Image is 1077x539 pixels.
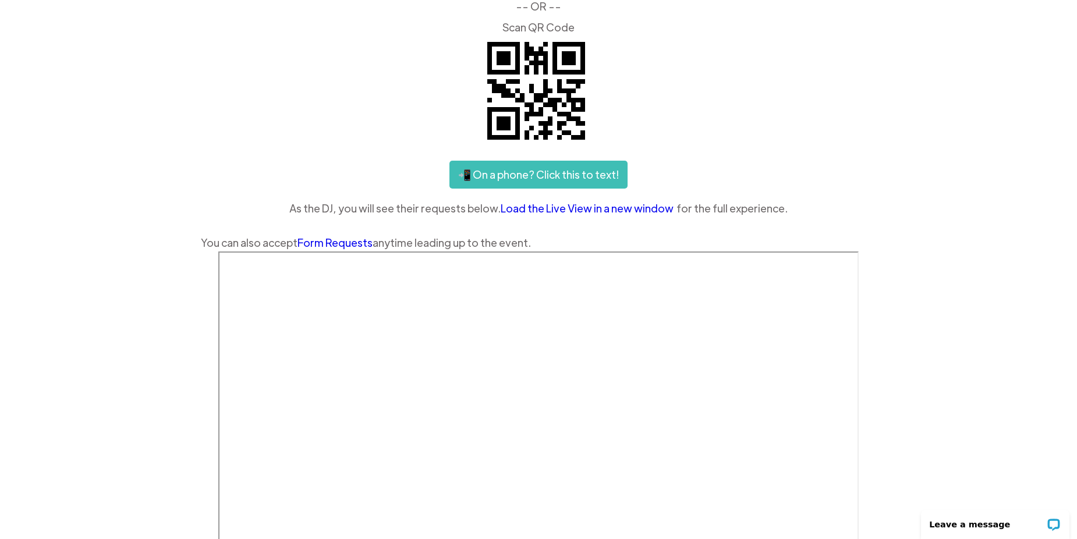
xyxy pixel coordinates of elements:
div: You can also accept anytime leading up to the event. [201,234,876,251]
a: Form Requests [297,236,373,249]
a: 📲 On a phone? Click this to text! [449,161,628,189]
div: As the DJ, you will see their requests below. for the full experience. [201,200,876,217]
img: QR code [478,33,594,149]
a: Load the Live View in a new window [501,200,676,217]
iframe: LiveChat chat widget [913,502,1077,539]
